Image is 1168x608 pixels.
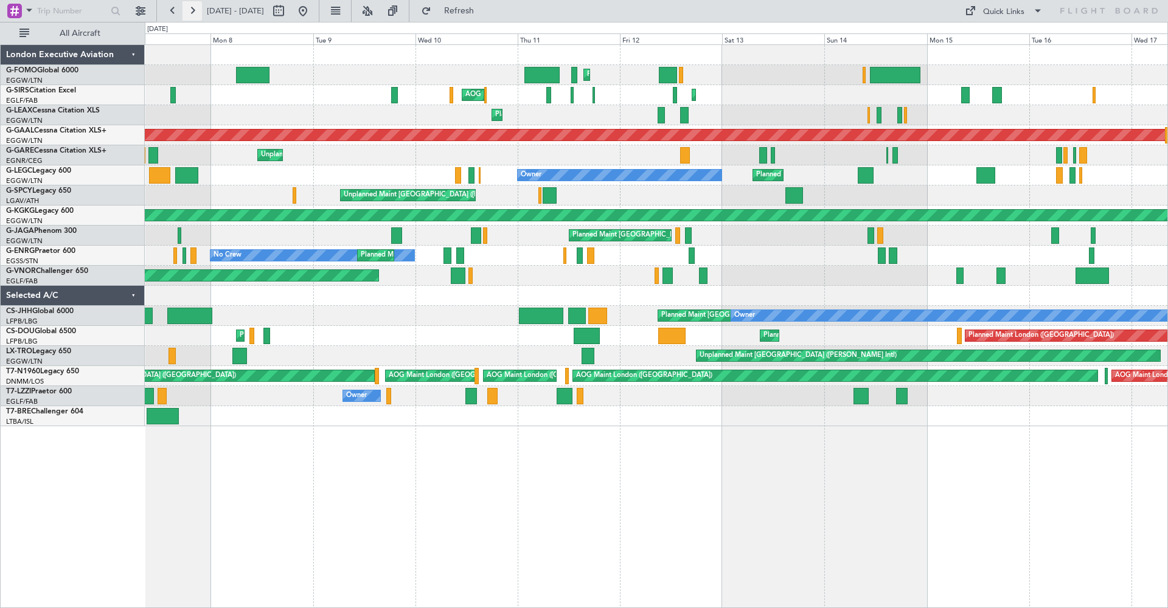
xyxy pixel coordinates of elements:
a: LGAV/ATH [6,196,39,206]
div: Mon 8 [210,33,313,44]
a: T7-BREChallenger 604 [6,408,83,415]
span: G-JAGA [6,227,34,235]
div: Planned Maint [GEOGRAPHIC_DATA] ([GEOGRAPHIC_DATA]) [587,66,779,84]
button: All Aircraft [13,24,132,43]
a: CS-DOUGlobal 6500 [6,328,76,335]
span: G-KGKG [6,207,35,215]
a: DNMM/LOS [6,377,44,386]
a: EGLF/FAB [6,96,38,105]
a: EGGW/LTN [6,216,43,226]
div: Planned Maint [GEOGRAPHIC_DATA] ([GEOGRAPHIC_DATA]) [240,326,431,345]
div: Owner [346,387,367,405]
span: T7-LZZI [6,388,31,395]
div: Planned Maint [GEOGRAPHIC_DATA] ([GEOGRAPHIC_DATA]) [361,246,552,264]
a: LTBA/ISL [6,417,33,426]
div: Planned Maint [GEOGRAPHIC_DATA] ([GEOGRAPHIC_DATA]) [756,166,948,184]
span: T7-N1960 [6,368,40,375]
div: Sat 13 [722,33,824,44]
button: Refresh [415,1,488,21]
div: Planned Maint London ([GEOGRAPHIC_DATA]) [968,326,1114,345]
a: T7-LZZIPraetor 600 [6,388,72,395]
div: Sun 7 [108,33,210,44]
div: Unplanned Maint [GEOGRAPHIC_DATA] ([PERSON_NAME] Intl) [344,186,541,204]
span: G-SIRS [6,87,29,94]
div: Fri 12 [620,33,722,44]
a: G-LEGCLegacy 600 [6,167,71,174]
span: G-SPCY [6,187,32,195]
div: No Crew [214,246,242,264]
div: Unplanned Maint Chester [261,146,339,164]
a: EGGW/LTN [6,76,43,85]
span: T7-BRE [6,408,31,415]
span: LX-TRO [6,348,32,355]
div: AOG Maint [PERSON_NAME] [465,86,558,104]
input: Trip Number [37,2,107,20]
div: Planned Maint [GEOGRAPHIC_DATA] ([GEOGRAPHIC_DATA]) [763,326,955,345]
span: All Aircraft [32,29,128,38]
a: EGLF/FAB [6,277,38,286]
div: AOG Maint London ([GEOGRAPHIC_DATA]) [487,367,623,385]
span: G-LEGC [6,167,32,174]
span: G-FOMO [6,67,37,74]
a: G-FOMOGlobal 6000 [6,67,78,74]
span: G-GAAL [6,127,34,134]
span: G-ENRG [6,247,35,255]
div: Wed 10 [415,33,518,44]
div: [DATE] [147,24,168,35]
a: LFPB/LBG [6,317,38,326]
div: Planned Maint [GEOGRAPHIC_DATA] ([GEOGRAPHIC_DATA]) [572,226,764,244]
a: G-SPCYLegacy 650 [6,187,71,195]
span: [DATE] - [DATE] [207,5,264,16]
button: Quick Links [959,1,1049,21]
a: EGGW/LTN [6,357,43,366]
div: Tue 16 [1029,33,1131,44]
a: G-KGKGLegacy 600 [6,207,74,215]
div: Owner [734,306,755,325]
a: EGGW/LTN [6,237,43,246]
a: EGGW/LTN [6,136,43,145]
span: G-VNOR [6,268,36,275]
span: CS-JHH [6,308,32,315]
a: EGSS/STN [6,257,38,266]
div: Quick Links [983,6,1024,18]
a: G-GAALCessna Citation XLS+ [6,127,106,134]
a: EGGW/LTN [6,116,43,125]
a: EGNR/CEG [6,156,43,165]
div: Mon 15 [927,33,1029,44]
a: EGLF/FAB [6,397,38,406]
a: T7-N1960Legacy 650 [6,368,79,375]
a: LFPB/LBG [6,337,38,346]
span: Refresh [434,7,485,15]
a: G-SIRSCitation Excel [6,87,76,94]
a: G-GARECessna Citation XLS+ [6,147,106,154]
div: AOG Maint London ([GEOGRAPHIC_DATA]) [576,367,712,385]
div: Thu 11 [518,33,620,44]
div: Tue 9 [313,33,415,44]
a: CS-JHHGlobal 6000 [6,308,74,315]
span: CS-DOU [6,328,35,335]
a: LX-TROLegacy 650 [6,348,71,355]
span: G-LEAX [6,107,32,114]
a: G-LEAXCessna Citation XLS [6,107,100,114]
div: Planned Maint [GEOGRAPHIC_DATA] ([GEOGRAPHIC_DATA]) [495,106,687,124]
div: AOG Maint London ([GEOGRAPHIC_DATA]) [389,367,525,385]
a: G-VNORChallenger 650 [6,268,88,275]
div: Planned Maint [GEOGRAPHIC_DATA] ([GEOGRAPHIC_DATA]) [695,86,887,104]
a: G-JAGAPhenom 300 [6,227,77,235]
div: Sun 14 [824,33,926,44]
a: G-ENRGPraetor 600 [6,247,75,255]
div: Unplanned Maint [GEOGRAPHIC_DATA] ([PERSON_NAME] Intl) [700,347,897,365]
span: G-GARE [6,147,34,154]
div: Planned Maint [GEOGRAPHIC_DATA] ([GEOGRAPHIC_DATA]) [661,306,853,325]
a: EGGW/LTN [6,176,43,185]
div: Owner [521,166,541,184]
